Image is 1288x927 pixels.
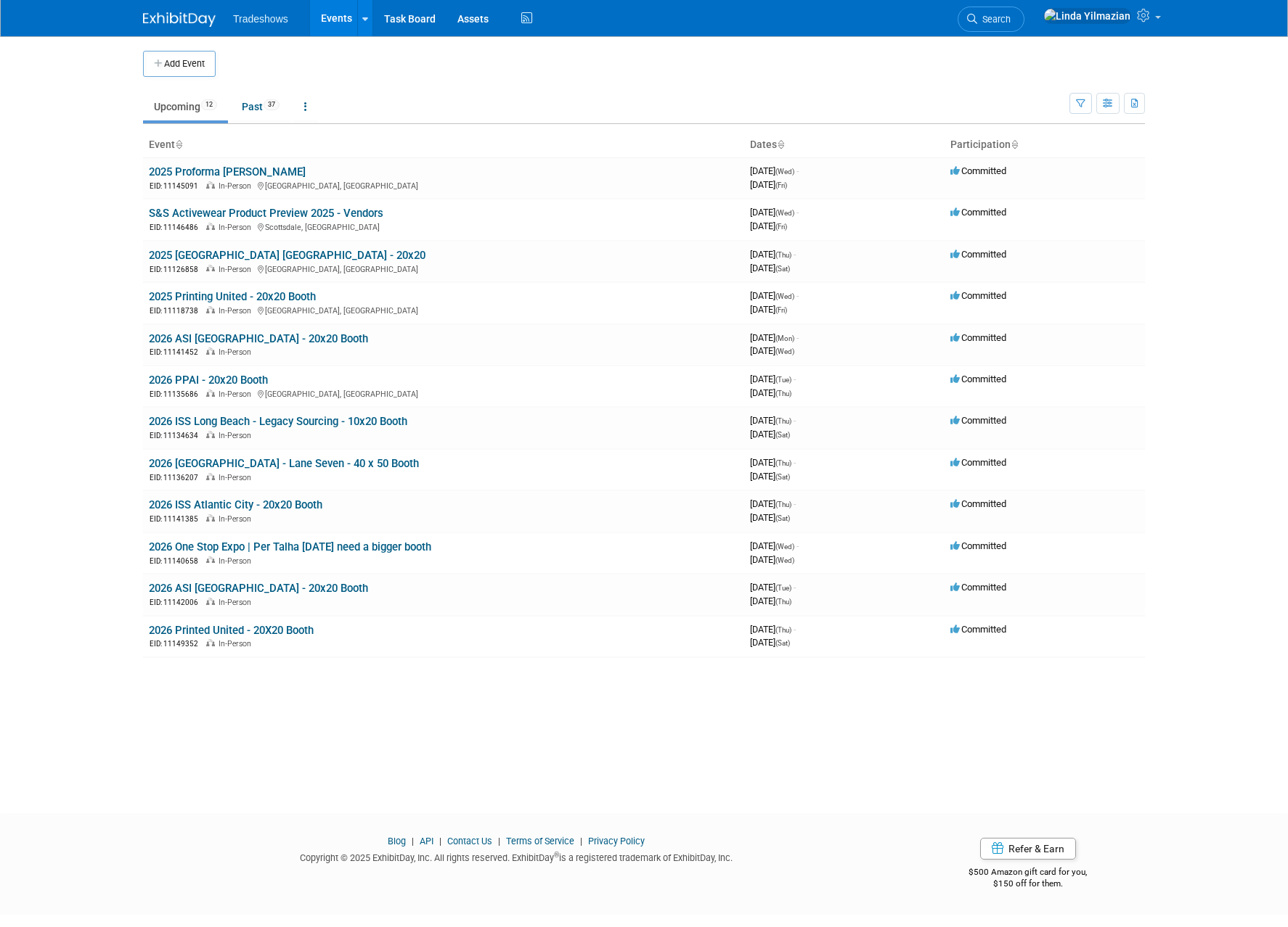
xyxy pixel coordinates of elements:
[775,543,794,551] span: (Wed)
[233,13,288,25] span: Tradeshows
[794,249,796,260] span: -
[750,332,799,343] span: [DATE]
[206,514,215,522] img: In-Person Event
[150,557,204,565] span: EID: 11140658
[945,133,1145,157] th: Participation
[794,415,796,426] span: -
[219,265,256,274] span: In-Person
[775,417,791,425] span: (Thu)
[750,554,794,565] span: [DATE]
[219,181,256,191] span: In-Person
[775,390,791,397] span: (Thu)
[750,624,796,635] span: [DATE]
[950,249,1006,260] span: Committed
[775,306,787,314] span: (Fri)
[796,290,799,301] span: -
[149,457,419,470] a: 2026 [GEOGRAPHIC_DATA] - Lane Seven - 40 x 50 Booth
[143,133,744,157] th: Event
[149,249,425,262] a: 2025 [GEOGRAPHIC_DATA] [GEOGRAPHIC_DATA] - 20x20
[206,390,215,397] img: In-Person Event
[388,836,406,846] a: Blog
[750,512,790,523] span: [DATE]
[206,431,215,438] img: In-Person Event
[219,556,256,566] span: In-Person
[150,432,204,440] span: EID: 11134634
[149,179,738,191] div: [GEOGRAPHIC_DATA], [GEOGRAPHIC_DATA]
[911,857,1146,890] div: $500 Amazon gift card for you,
[149,165,306,178] a: 2025 Proforma [PERSON_NAME]
[911,878,1146,890] div: $150 off for them.
[750,304,787,315] span: [DATE]
[436,836,445,846] span: |
[143,93,228,120] a: Upcoming12
[750,429,790,440] span: [DATE]
[588,836,645,846] a: Privacy Policy
[219,347,256,357] span: In-Person
[150,182,204,190] span: EID: 11145091
[950,415,1006,426] span: Committed
[775,626,791,634] span: (Thu)
[149,207,383,220] a: S&S Activewear Product Preview 2025 - Vendors
[1011,139,1018,150] a: Sort by Participation Type
[149,624,314,637] a: 2026 Printed United - 20X20 Booth
[149,498,322,511] a: 2026 ISS Atlantic City - 20x20 Booth
[750,221,787,231] span: [DATE]
[554,851,559,859] sup: ®
[149,332,368,345] a: 2026 ASI [GEOGRAPHIC_DATA] - 20x20 Booth
[149,263,738,275] div: [GEOGRAPHIC_DATA], [GEOGRAPHIC_DATA]
[750,290,799,301] span: [DATE]
[143,848,889,865] div: Copyright © 2025 ExhibitDay, Inc. All rights reserved. ExhibitDay is a registered trademark of Ex...
[150,640,204,648] span: EID: 11149352
[796,207,799,218] span: -
[201,99,217,110] span: 12
[143,51,216,77] button: Add Event
[750,471,790,482] span: [DATE]
[150,515,204,523] span: EID: 11141385
[775,265,790,273] span: (Sat)
[206,223,215,230] img: In-Person Event
[775,181,787,189] span: (Fri)
[206,473,215,480] img: In-Person Event
[796,332,799,343] span: -
[219,514,256,524] span: In-Person
[950,624,1006,635] span: Committed
[149,221,738,233] div: Scottsdale, [GEOGRAPHIC_DATA]
[206,306,215,313] img: In-Person Event
[149,290,316,303] a: 2025 Printing United - 20x20 Booth
[506,836,574,846] a: Terms of Service
[750,415,796,426] span: [DATE]
[775,431,790,439] span: (Sat)
[219,306,256,316] span: In-Person
[219,639,256,648] span: In-Person
[219,598,256,607] span: In-Person
[750,165,799,176] span: [DATE]
[143,12,216,27] img: ExhibitDay
[150,474,204,482] span: EID: 11136207
[408,836,417,846] span: |
[775,639,790,647] span: (Sat)
[775,500,791,508] span: (Thu)
[750,263,790,273] span: [DATE]
[206,181,215,189] img: In-Person Event
[150,223,204,231] span: EID: 11146486
[950,457,1006,468] span: Committed
[794,457,796,468] span: -
[775,556,794,564] span: (Wed)
[796,165,799,176] span: -
[794,374,796,384] span: -
[219,390,256,399] span: In-Person
[750,374,796,384] span: [DATE]
[950,540,1006,551] span: Committed
[775,584,791,592] span: (Tue)
[775,209,794,217] span: (Wed)
[1043,8,1131,24] img: Linda Yilmazian
[958,7,1024,32] a: Search
[750,207,799,218] span: [DATE]
[149,415,407,428] a: 2026 ISS Long Beach - Legacy Sourcing - 10x20 Booth
[794,624,796,635] span: -
[950,582,1006,593] span: Committed
[149,582,368,595] a: 2026 ASI [GEOGRAPHIC_DATA] - 20x20 Booth
[750,457,796,468] span: [DATE]
[206,639,215,646] img: In-Person Event
[206,598,215,605] img: In-Person Event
